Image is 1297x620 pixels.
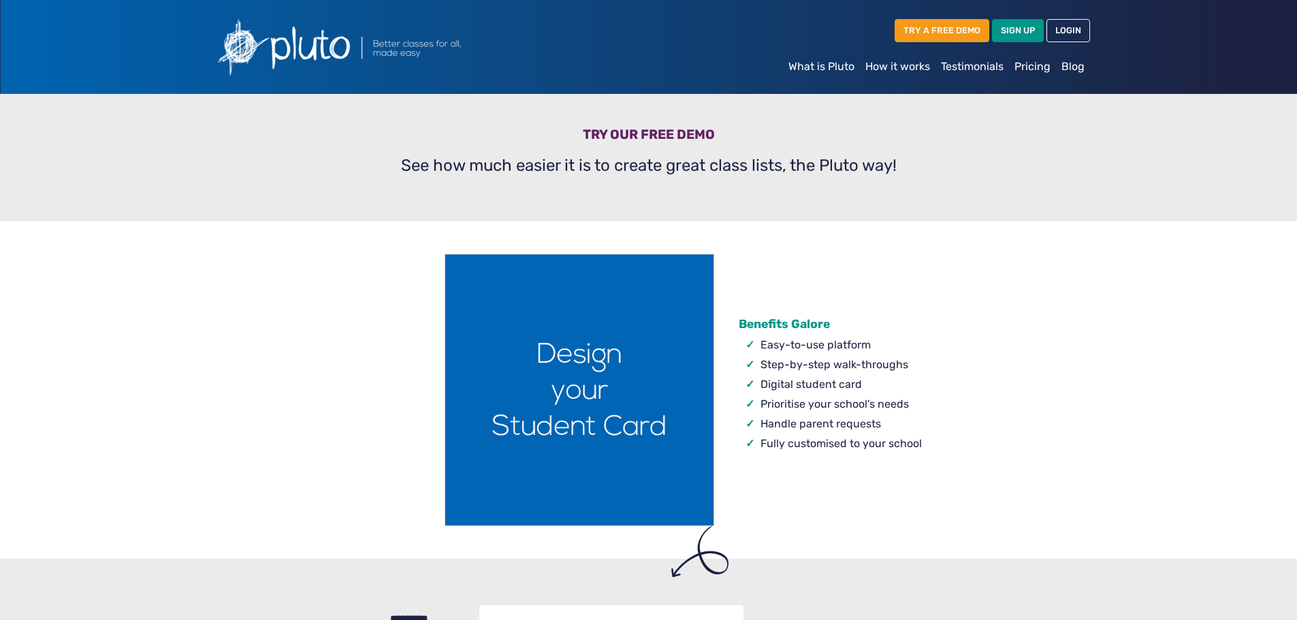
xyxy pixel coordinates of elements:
p: See how much easier it is to create great class lists, the Pluto way! [216,153,1082,178]
a: What is Pluto [783,53,860,80]
li: Easy-to-use platform [760,337,922,353]
li: Prioritise your school's needs [760,396,922,412]
h4: Benefits Galore [739,317,922,331]
img: Pluto logo with the text Better classes for all, made easy [208,11,534,83]
a: LOGIN [1046,19,1090,42]
a: SIGN UP [992,19,1044,42]
a: How it works [860,53,935,80]
li: Digital student card [760,376,922,393]
a: Blog [1056,53,1090,80]
li: Step-by-step walk-throughs [760,357,922,373]
h3: Try our free demo [216,127,1082,148]
a: Testimonials [935,53,1009,80]
a: TRY A FREE DEMO [895,19,989,42]
li: Fully customised to your school [760,436,922,452]
img: Animation demonstrating Pluto's features, including the ability to design your student card, set ... [445,254,714,526]
li: Handle parent requests [760,416,922,432]
a: Pricing [1009,53,1056,80]
img: arrow [671,526,729,577]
